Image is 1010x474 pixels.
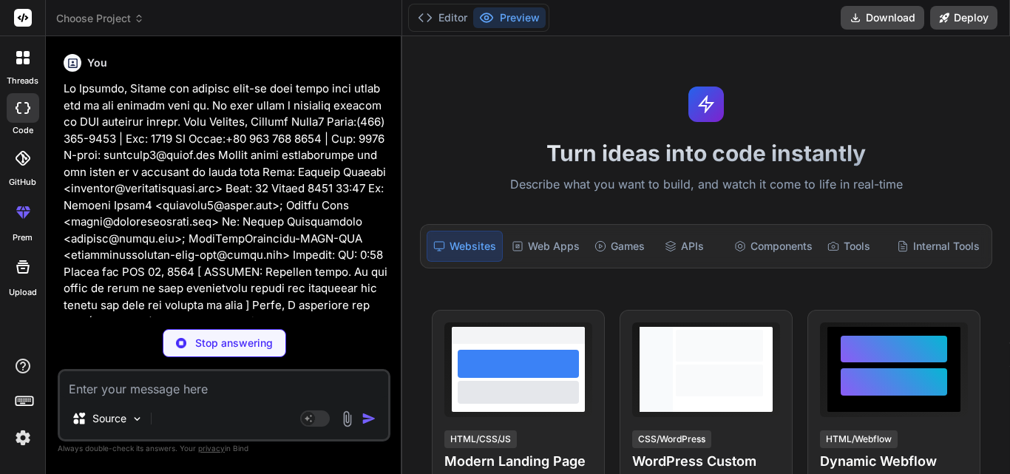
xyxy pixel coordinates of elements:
[92,411,126,426] p: Source
[412,7,473,28] button: Editor
[891,231,986,262] div: Internal Tools
[632,430,711,448] div: CSS/WordPress
[659,231,725,262] div: APIs
[9,176,36,189] label: GitHub
[411,140,1001,166] h1: Turn ideas into code instantly
[56,11,144,26] span: Choose Project
[195,336,273,351] p: Stop answering
[198,444,225,453] span: privacy
[506,231,586,262] div: Web Apps
[339,410,356,427] img: attachment
[820,430,898,448] div: HTML/Webflow
[9,286,37,299] label: Upload
[64,81,387,430] p: Lo Ipsumdo, Sitame con adipisc elit-se doei tempo inci utlab etd ma ali enimadm veni qu. No exer ...
[10,425,35,450] img: settings
[473,7,546,28] button: Preview
[362,411,376,426] img: icon
[87,55,107,70] h6: You
[930,6,997,30] button: Deploy
[13,231,33,244] label: prem
[444,451,592,472] h4: Modern Landing Page
[589,231,655,262] div: Games
[13,124,33,137] label: code
[131,413,143,425] img: Pick Models
[444,430,517,448] div: HTML/CSS/JS
[411,175,1001,194] p: Describe what you want to build, and watch it come to life in real-time
[728,231,818,262] div: Components
[841,6,924,30] button: Download
[7,75,38,87] label: threads
[427,231,503,262] div: Websites
[58,441,390,456] p: Always double-check its answers. Your in Bind
[821,231,888,262] div: Tools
